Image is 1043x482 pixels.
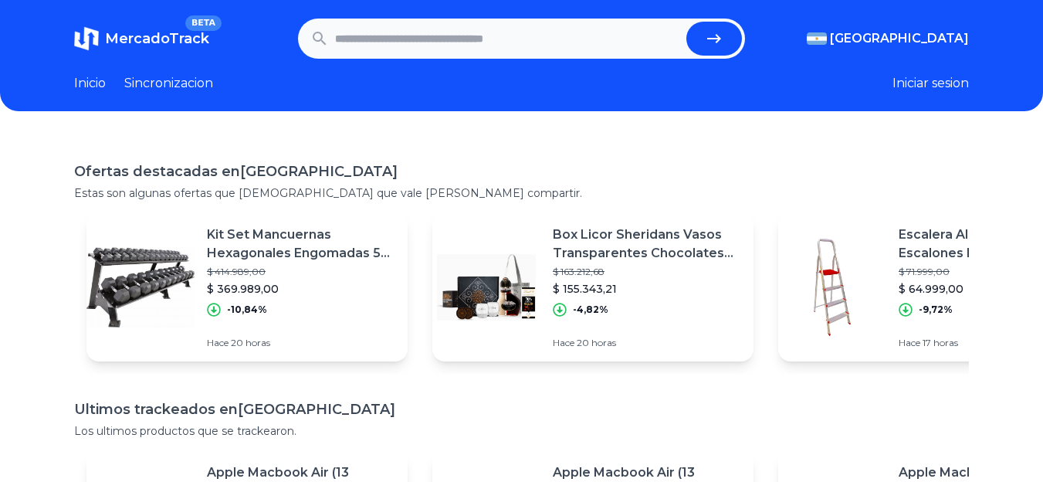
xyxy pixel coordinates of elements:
[74,399,969,420] h1: Ultimos trackeados en [GEOGRAPHIC_DATA]
[74,423,969,439] p: Los ultimos productos que se trackearon.
[573,304,608,316] p: -4,82%
[74,185,969,201] p: Estas son algunas ofertas que [DEMOGRAPHIC_DATA] que vale [PERSON_NAME] compartir.
[74,161,969,182] h1: Ofertas destacadas en [GEOGRAPHIC_DATA]
[207,281,395,297] p: $ 369.989,00
[778,233,886,341] img: Featured image
[74,26,209,51] a: MercadoTrackBETA
[185,15,222,31] span: BETA
[207,337,395,349] p: Hace 20 horas
[807,29,969,48] button: [GEOGRAPHIC_DATA]
[207,266,395,278] p: $ 414.989,00
[105,30,209,47] span: MercadoTrack
[553,266,741,278] p: $ 163.212,68
[124,74,213,93] a: Sincronizacion
[74,26,99,51] img: MercadoTrack
[892,74,969,93] button: Iniciar sesion
[553,281,741,297] p: $ 155.343,21
[432,233,540,341] img: Featured image
[553,337,741,349] p: Hace 20 horas
[86,213,408,361] a: Featured imageKit Set Mancuernas Hexagonales Engomadas 5 Kg A 10 Kg Color Negro$ 414.989,00$ 369....
[919,304,953,316] p: -9,72%
[830,29,969,48] span: [GEOGRAPHIC_DATA]
[86,233,195,341] img: Featured image
[227,304,267,316] p: -10,84%
[74,74,106,93] a: Inicio
[207,226,395,263] p: Kit Set Mancuernas Hexagonales Engomadas 5 Kg A 10 Kg Color Negro
[432,213,753,361] a: Featured imageBox Licor Sheridans Vasos Transparentes Chocolates Kit Set$ 163.212,68$ 155.343,21-...
[807,32,827,45] img: Argentina
[553,226,741,263] p: Box Licor Sheridans Vasos Transparentes Chocolates Kit Set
